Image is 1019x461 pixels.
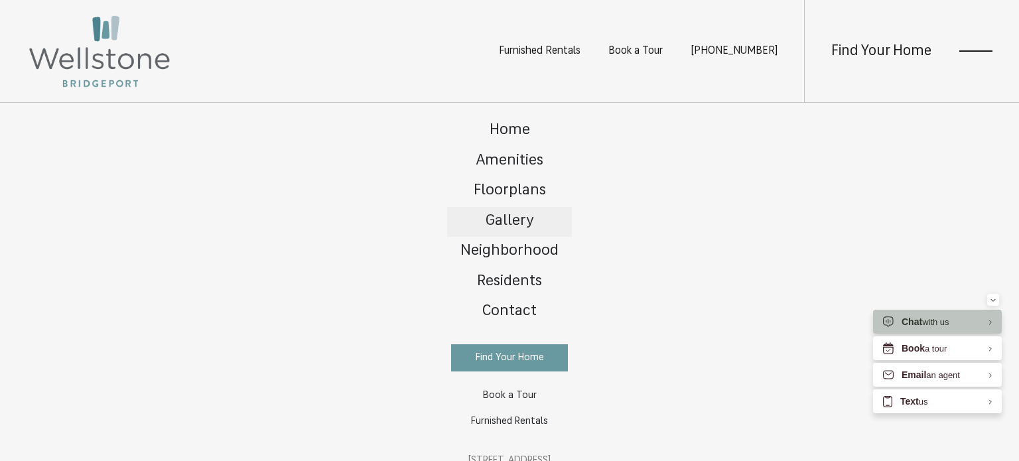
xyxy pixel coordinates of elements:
a: Book a Tour [608,46,663,56]
a: Furnished Rentals [499,46,580,56]
a: Go to Floorplans [447,176,572,207]
a: Find Your Home [451,344,568,371]
span: Home [490,123,530,138]
span: Furnished Rentals [471,417,548,427]
span: Book a Tour [483,391,537,401]
a: Go to Amenities [447,147,572,177]
a: Go to Residents [447,267,572,298]
span: Find Your Home [476,353,544,363]
span: Neighborhood [460,243,559,259]
img: Wellstone [27,13,172,90]
span: Contact [482,304,537,319]
span: [PHONE_NUMBER] [691,46,778,56]
a: Go to Gallery [447,207,572,237]
a: Go to Home [447,116,572,147]
a: Find Your Home [831,44,931,59]
a: Call us at (253) 400-3144 [691,46,778,56]
a: Go to Contact [447,297,572,328]
a: Book a Tour [451,383,568,409]
span: Gallery [486,214,534,229]
span: Amenities [476,153,543,168]
button: Open Menu [959,45,992,57]
span: Residents [477,274,542,289]
span: Floorplans [474,183,546,198]
a: Furnished Rentals (opens in a new tab) [451,409,568,434]
a: Go to Neighborhood [447,237,572,267]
